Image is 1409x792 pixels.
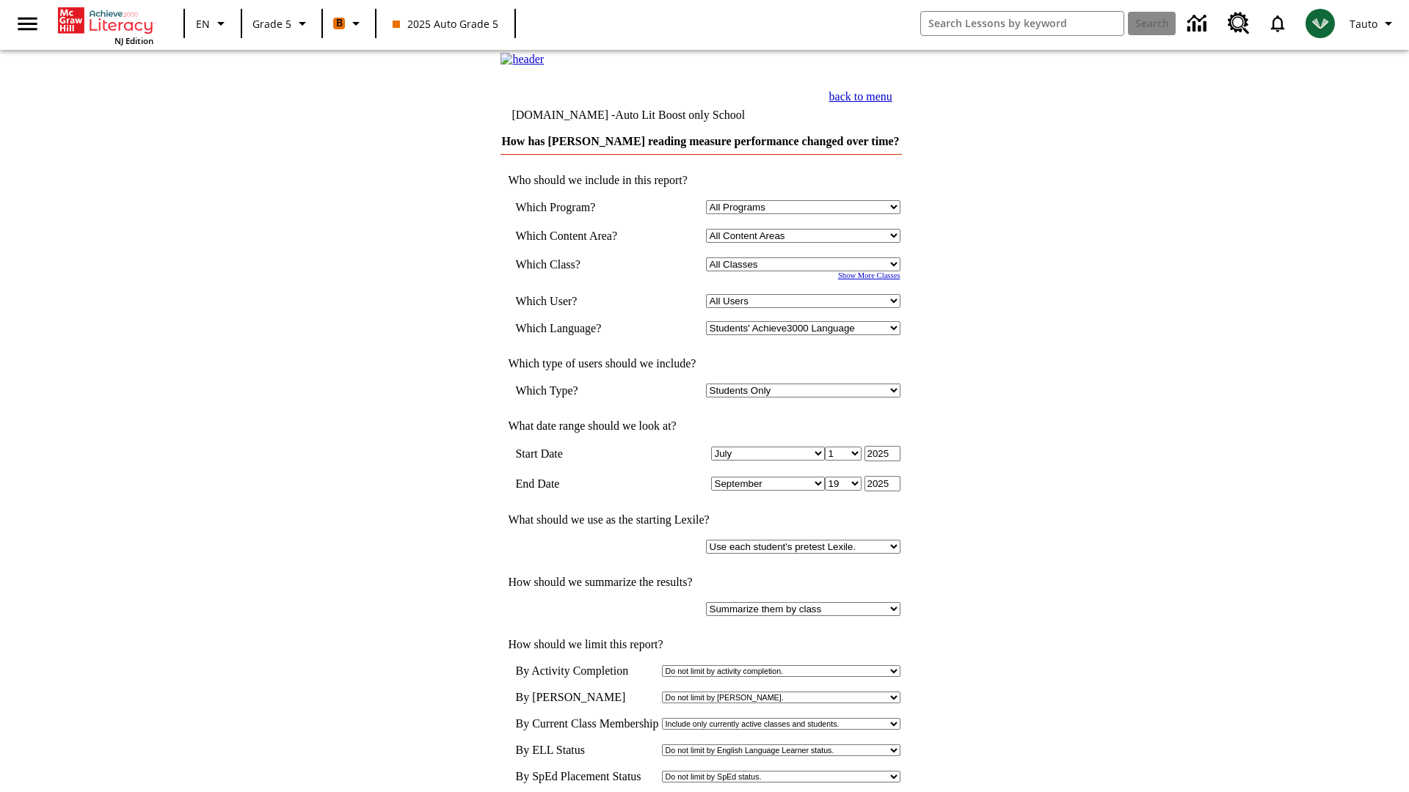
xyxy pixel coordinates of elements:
td: Which Class? [515,257,644,271]
span: 2025 Auto Grade 5 [393,16,498,32]
td: What should we use as the starting Lexile? [500,513,900,527]
td: By SpEd Placement Status [515,770,658,783]
button: Select a new avatar [1297,4,1344,43]
a: Resource Center, Will open in new tab [1219,4,1259,43]
td: Who should we include in this report? [500,174,900,187]
td: Which User? [515,294,644,308]
span: EN [196,16,210,32]
div: Home [58,4,153,46]
button: Grade: Grade 5, Select a grade [247,10,317,37]
td: Which Program? [515,200,644,214]
a: How has [PERSON_NAME] reading measure performance changed over time? [501,135,899,147]
td: Which Language? [515,321,644,335]
nobr: Auto Lit Boost only School [615,109,745,121]
img: avatar image [1306,9,1335,38]
span: Grade 5 [252,16,291,32]
td: Start Date [515,446,644,461]
a: back to menu [829,90,892,103]
span: Tauto [1350,16,1377,32]
a: Notifications [1259,4,1297,43]
button: Profile/Settings [1344,10,1403,37]
td: How should we summarize the results? [500,576,900,589]
button: Open side menu [6,2,49,45]
td: What date range should we look at? [500,419,900,433]
span: B [336,14,343,32]
img: header [500,53,544,66]
button: Language: EN, Select a language [189,10,236,37]
td: By Current Class Membership [515,717,658,730]
a: Show More Classes [838,271,900,279]
nobr: Which Content Area? [515,230,617,242]
td: Which type of users should we include? [500,357,900,370]
td: End Date [515,476,644,491]
td: By [PERSON_NAME] [515,691,658,704]
td: How should we limit this report? [500,638,900,651]
a: Data Center [1179,4,1219,44]
button: Boost Class color is orange. Change class color [327,10,371,37]
td: Which Type? [515,384,644,397]
td: [DOMAIN_NAME] - [511,109,746,122]
span: NJ Edition [114,35,153,46]
input: search field [921,12,1124,35]
td: By ELL Status [515,744,658,757]
td: By Activity Completion [515,664,658,678]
